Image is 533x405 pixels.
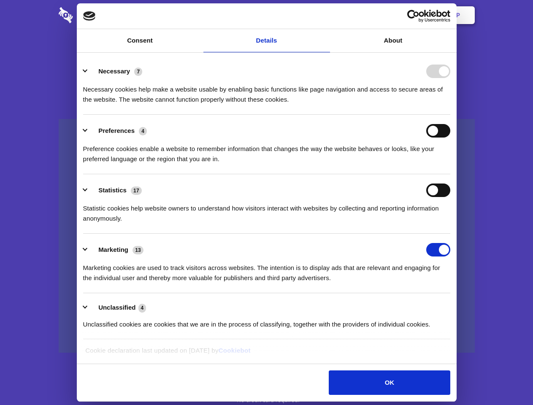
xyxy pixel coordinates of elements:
div: Marketing cookies are used to track visitors across websites. The intention is to display ads tha... [83,256,450,283]
label: Marketing [98,246,128,253]
img: logo [83,11,96,21]
button: OK [329,370,450,395]
span: 4 [138,304,146,312]
a: Usercentrics Cookiebot - opens in a new window [376,10,450,22]
div: Statistic cookies help website owners to understand how visitors interact with websites by collec... [83,197,450,224]
button: Necessary (7) [83,65,148,78]
div: Necessary cookies help make a website usable by enabling basic functions like page navigation and... [83,78,450,105]
a: Pricing [248,2,284,28]
span: 17 [131,186,142,195]
button: Statistics (17) [83,184,147,197]
a: Details [203,29,330,52]
span: 4 [139,127,147,135]
h1: Eliminate Slack Data Loss. [59,38,475,68]
a: Cookiebot [219,347,251,354]
label: Necessary [98,67,130,75]
div: Preference cookies enable a website to remember information that changes the way the website beha... [83,138,450,164]
a: Contact [342,2,381,28]
button: Preferences (4) [83,124,152,138]
span: 13 [133,246,143,254]
div: Unclassified cookies are cookies that we are in the process of classifying, together with the pro... [83,313,450,329]
h4: Auto-redaction of sensitive data, encrypted data sharing and self-destructing private chats. Shar... [59,77,475,105]
img: logo-wordmark-white-trans-d4663122ce5f474addd5e946df7df03e33cb6a1c49d2221995e7729f52c070b2.svg [59,7,131,23]
a: Wistia video thumbnail [59,119,475,353]
a: Login [383,2,419,28]
div: Cookie declaration last updated on [DATE] by [79,346,454,362]
a: About [330,29,457,52]
label: Preferences [98,127,135,134]
button: Unclassified (4) [83,302,152,313]
iframe: Drift Widget Chat Controller [491,363,523,395]
a: Consent [77,29,203,52]
span: 7 [134,67,142,76]
button: Marketing (13) [83,243,149,256]
label: Statistics [98,186,127,194]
